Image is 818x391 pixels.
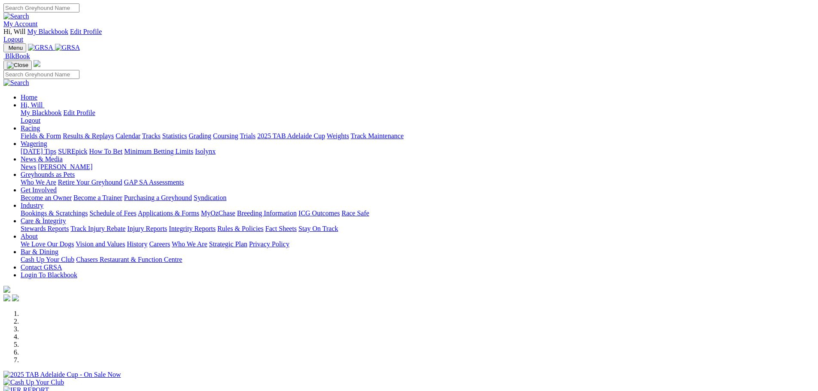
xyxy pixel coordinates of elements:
[240,132,255,139] a: Trials
[249,240,289,248] a: Privacy Policy
[162,132,187,139] a: Statistics
[21,132,61,139] a: Fields & Form
[127,240,147,248] a: History
[73,194,122,201] a: Become a Trainer
[138,209,199,217] a: Applications & Forms
[189,132,211,139] a: Grading
[21,109,815,124] div: Hi, Will
[21,256,74,263] a: Cash Up Your Club
[213,132,238,139] a: Coursing
[172,240,207,248] a: Who We Are
[3,3,79,12] input: Search
[341,209,369,217] a: Race Safe
[38,163,92,170] a: [PERSON_NAME]
[21,233,38,240] a: About
[21,240,74,248] a: We Love Our Dogs
[58,179,122,186] a: Retire Your Greyhound
[9,45,23,51] span: Menu
[55,44,80,52] img: GRSA
[124,148,193,155] a: Minimum Betting Limits
[265,225,297,232] a: Fact Sheets
[21,171,75,178] a: Greyhounds as Pets
[70,225,125,232] a: Track Injury Rebate
[3,12,29,20] img: Search
[327,132,349,139] a: Weights
[21,179,56,186] a: Who We Are
[21,132,815,140] div: Racing
[21,217,66,224] a: Care & Integrity
[21,148,815,155] div: Wagering
[127,225,167,232] a: Injury Reports
[21,194,72,201] a: Become an Owner
[64,109,95,116] a: Edit Profile
[21,163,36,170] a: News
[194,194,226,201] a: Syndication
[21,209,88,217] a: Bookings & Scratchings
[3,294,10,301] img: facebook.svg
[21,271,77,279] a: Login To Blackbook
[21,225,69,232] a: Stewards Reports
[3,286,10,293] img: logo-grsa-white.png
[21,186,57,194] a: Get Involved
[3,379,64,386] img: Cash Up Your Club
[89,148,123,155] a: How To Bet
[21,256,815,264] div: Bar & Dining
[298,225,338,232] a: Stay On Track
[3,36,23,43] a: Logout
[169,225,216,232] a: Integrity Reports
[201,209,235,217] a: MyOzChase
[21,202,43,209] a: Industry
[116,132,140,139] a: Calendar
[21,101,45,109] a: Hi, Will
[12,294,19,301] img: twitter.svg
[21,109,62,116] a: My Blackbook
[21,148,56,155] a: [DATE] Tips
[124,194,192,201] a: Purchasing a Greyhound
[298,209,340,217] a: ICG Outcomes
[33,60,40,67] img: logo-grsa-white.png
[63,132,114,139] a: Results & Replays
[21,94,37,101] a: Home
[21,264,62,271] a: Contact GRSA
[5,52,30,60] span: BlkBook
[209,240,247,248] a: Strategic Plan
[142,132,161,139] a: Tracks
[21,240,815,248] div: About
[76,240,125,248] a: Vision and Values
[195,148,216,155] a: Isolynx
[3,28,815,43] div: My Account
[21,140,47,147] a: Wagering
[76,256,182,263] a: Chasers Restaurant & Function Centre
[217,225,264,232] a: Rules & Policies
[3,28,26,35] span: Hi, Will
[70,28,102,35] a: Edit Profile
[21,163,815,171] div: News & Media
[21,117,40,124] a: Logout
[351,132,404,139] a: Track Maintenance
[3,371,121,379] img: 2025 TAB Adelaide Cup - On Sale Now
[21,124,40,132] a: Racing
[28,44,53,52] img: GRSA
[21,225,815,233] div: Care & Integrity
[21,194,815,202] div: Get Involved
[149,240,170,248] a: Careers
[21,179,815,186] div: Greyhounds as Pets
[58,148,87,155] a: SUREpick
[21,248,58,255] a: Bar & Dining
[21,101,43,109] span: Hi, Will
[21,209,815,217] div: Industry
[3,43,26,52] button: Toggle navigation
[257,132,325,139] a: 2025 TAB Adelaide Cup
[89,209,136,217] a: Schedule of Fees
[27,28,69,35] a: My Blackbook
[3,79,29,87] img: Search
[237,209,297,217] a: Breeding Information
[3,70,79,79] input: Search
[21,155,63,163] a: News & Media
[3,52,30,60] a: BlkBook
[7,62,28,69] img: Close
[3,61,32,70] button: Toggle navigation
[124,179,184,186] a: GAP SA Assessments
[3,20,38,27] a: My Account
